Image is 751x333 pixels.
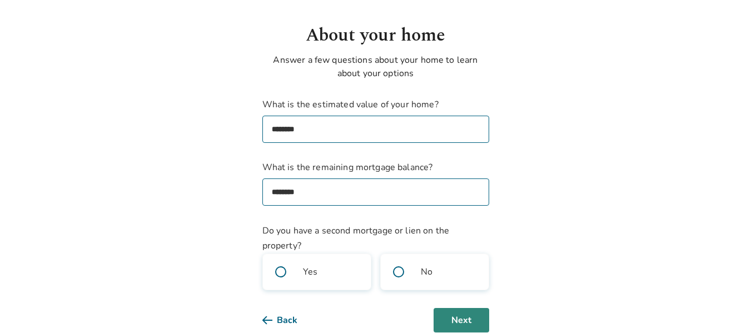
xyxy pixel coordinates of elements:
input: What is the estimated value of your home? [262,116,489,143]
p: Answer a few questions about your home to learn about your options [262,53,489,80]
span: What is the remaining mortgage balance? [262,161,489,174]
span: Do you have a second mortgage or lien on the property? [262,225,450,252]
span: No [421,265,432,279]
span: What is the estimated value of your home? [262,98,489,111]
h1: About your home [262,22,489,49]
iframe: Chat Widget [695,280,751,333]
span: Yes [303,265,317,279]
input: What is the remaining mortgage balance? [262,178,489,206]
button: Next [434,308,489,332]
button: Back [262,308,315,332]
